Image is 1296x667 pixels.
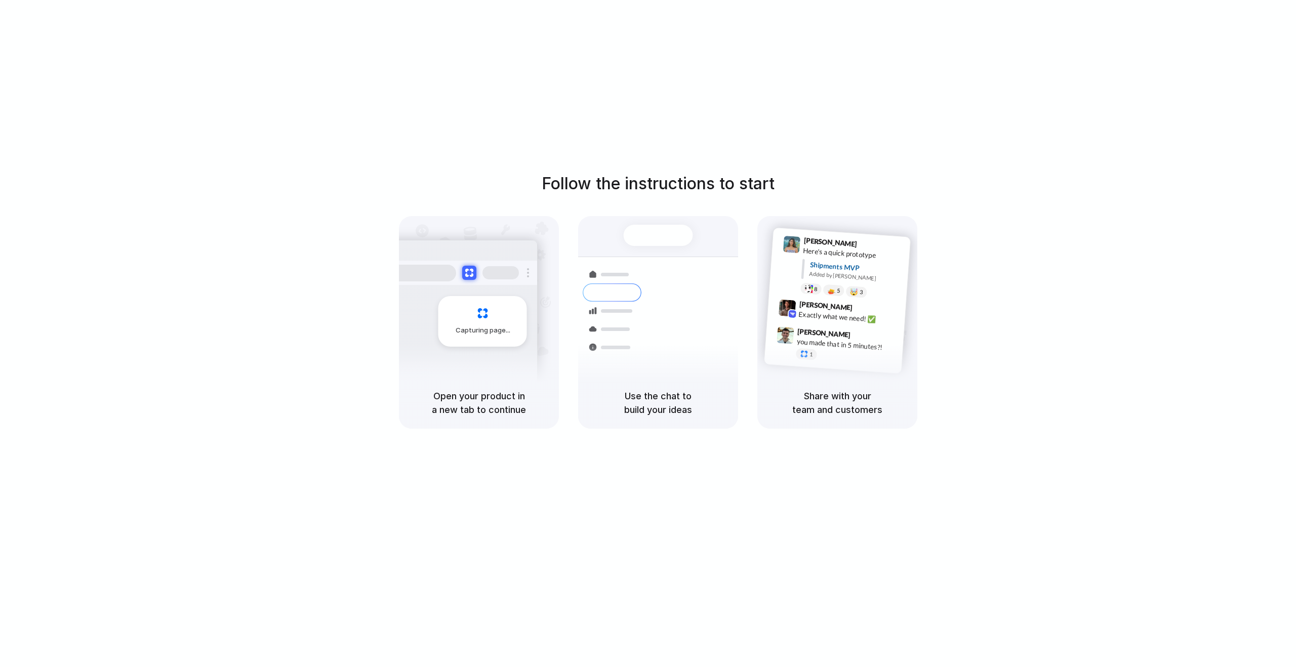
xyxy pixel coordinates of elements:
h5: Use the chat to build your ideas [590,389,726,416]
span: [PERSON_NAME] [803,235,857,249]
div: 🤯 [850,288,859,296]
span: 8 [814,286,818,292]
div: Exactly what we need! ✅ [798,309,900,326]
h1: Follow the instructions to start [542,172,775,196]
h5: Share with your team and customers [769,389,905,416]
span: [PERSON_NAME] [797,326,851,341]
div: you made that in 5 minutes?! [796,336,898,353]
h5: Open your product in a new tab to continue [411,389,547,416]
div: Added by [PERSON_NAME] [809,270,902,284]
span: 3 [860,289,863,295]
span: [PERSON_NAME] [799,299,853,313]
span: 9:41 AM [860,240,881,252]
span: 1 [809,352,813,357]
div: Shipments MVP [809,260,903,276]
div: Here's a quick prototype [803,245,904,263]
span: 5 [837,288,840,294]
span: 9:47 AM [854,330,874,343]
span: 9:42 AM [856,303,876,315]
span: Capturing page [456,325,512,336]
